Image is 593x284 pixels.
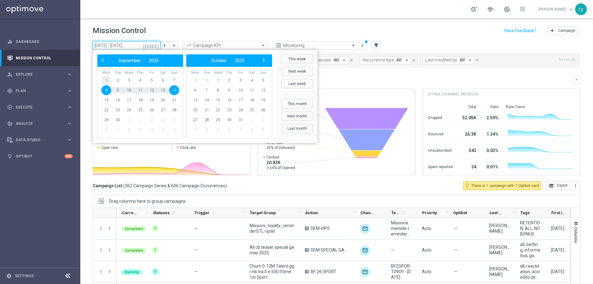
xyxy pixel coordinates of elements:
[281,67,313,76] button: Next week
[360,56,411,64] button: Recurrence type: All arrow_drop_down
[236,85,246,95] span: 10
[360,224,370,234] img: Optimail
[412,58,416,62] i: close
[465,183,470,189] i: lightbulb_outline
[122,247,146,253] colored-tag: Completed
[135,125,145,135] span: 9
[207,57,231,65] button: October
[236,125,246,135] span: 7
[183,41,268,50] ng-select: Campaign KPI
[258,95,268,105] span: 19
[538,5,575,14] a: [PERSON_NAME]keyboard_arrow_down
[123,183,125,189] span: (
[135,70,146,75] th: weekday
[7,39,13,45] i: equalizer
[460,161,476,171] div: 34
[236,95,246,105] span: 17
[7,88,73,93] div: gps_fixed Plan keyboard_arrow_right
[194,248,198,252] span: —
[213,105,223,115] span: 22
[135,75,145,85] span: 4
[460,104,476,109] div: Total
[16,122,67,125] span: Analyze
[101,145,118,150] span: Open rate
[101,75,111,85] span: 1
[520,210,530,215] span: Tags
[7,154,73,159] button: lightbulb Optibot +10
[211,58,227,63] span: October
[474,57,480,64] button: close
[135,105,145,115] span: 25
[125,183,225,189] span: 362 Campaign Series & 606 Campaign Occurrences
[158,95,168,105] span: 20
[169,115,179,125] span: 5
[506,104,575,109] div: Rate Trend
[574,78,579,82] i: keyboard_arrow_down
[67,104,73,110] i: keyboard_arrow_right
[99,56,107,64] span: ‹
[484,104,498,109] div: Rate
[98,269,104,274] button: more_vert
[101,95,111,105] span: 15
[124,105,134,115] span: 24
[16,138,67,142] span: Data Studio
[7,56,73,61] button: Mission Control
[258,105,268,115] span: 26
[247,85,257,95] span: 11
[93,50,318,143] bs-daterangepicker-container: calendar
[7,33,73,50] div: Dashboard
[135,95,145,105] span: 18
[169,105,179,115] span: 28
[65,154,73,158] div: +10
[550,28,555,33] i: add
[124,95,134,105] span: 17
[460,129,476,138] div: 26.3K
[235,58,245,63] span: 2025
[170,210,175,215] i: refresh
[425,57,458,63] span: Last modified by:
[454,226,457,231] span: —
[504,28,536,33] input: Have Feedback?
[113,75,123,85] span: 2
[484,161,498,171] div: 0.01%
[142,41,161,50] button: [DATE]
[98,247,104,253] i: more_vert
[373,43,379,48] i: filter_alt
[360,245,370,255] div: Email
[401,210,406,215] i: refresh
[158,75,168,85] span: 6
[135,85,145,95] span: 11
[570,181,581,190] button: more_vert
[101,125,111,135] span: 6
[213,125,223,135] span: 5
[7,138,73,142] button: Data Studio keyboard_arrow_right
[16,148,65,164] a: Optibot
[574,227,578,243] span: Columns
[67,137,73,143] i: keyboard_arrow_right
[236,105,246,115] span: 24
[170,209,175,216] span: Calculate column
[246,70,258,75] th: weekday
[349,58,353,62] i: close
[113,115,123,125] span: 30
[549,183,554,188] i: open_in_browser
[411,57,417,64] button: close
[341,57,347,63] i: arrow_drop_down
[475,58,479,62] i: close
[194,226,198,231] span: —
[235,70,246,75] th: weekday
[428,145,453,155] div: Unsubscribed
[124,115,134,125] span: 1
[311,247,350,253] span: DEM SPECIAL GAME
[314,57,332,63] span: Statuses:
[190,85,200,95] span: 6
[546,181,570,190] button: open_in_browser Export
[250,244,294,256] span: All cb teaser special games 2025
[453,210,467,215] span: Optibot
[484,145,498,155] div: 0.03%
[267,155,295,160] span: Clicked
[153,226,158,231] div: 1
